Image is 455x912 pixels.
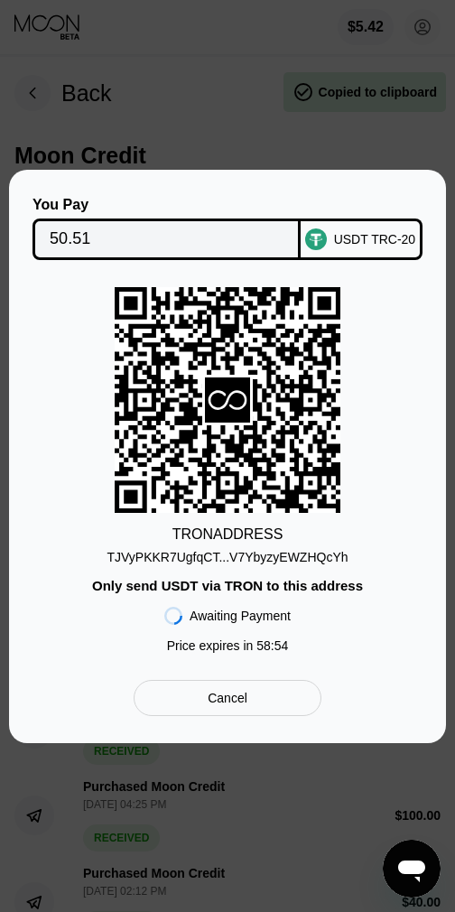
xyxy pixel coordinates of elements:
div: You Pay [32,197,301,213]
div: Only send USDT via TRON to this address [92,578,363,593]
div: TJVyPKKR7UgfqCT...V7YbyzyEWZHQcYh [107,543,348,564]
div: Cancel [134,680,321,716]
div: You PayUSDT TRC-20 [36,197,419,260]
div: TJVyPKKR7UgfqCT...V7YbyzyEWZHQcYh [107,550,348,564]
div: Cancel [208,690,247,706]
div: Price expires in [167,638,289,653]
span: 58 : 54 [256,638,288,653]
iframe: Button to launch messaging window [383,840,441,898]
div: Awaiting Payment [190,609,291,623]
div: USDT TRC-20 [334,232,416,247]
div: TRON ADDRESS [172,526,283,543]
